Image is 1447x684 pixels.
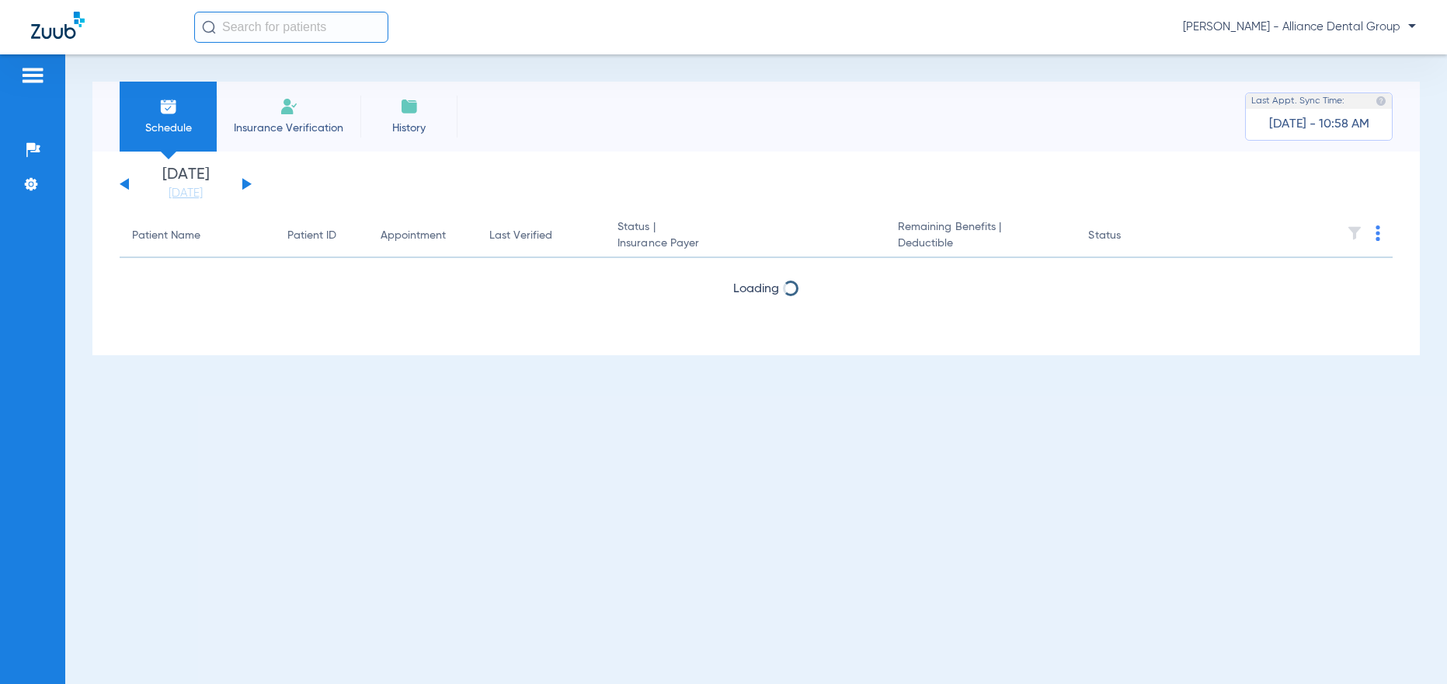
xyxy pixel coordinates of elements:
[733,283,779,295] span: Loading
[372,120,446,136] span: History
[159,97,178,116] img: Schedule
[20,66,45,85] img: hamburger-icon
[194,12,388,43] input: Search for patients
[228,120,349,136] span: Insurance Verification
[139,186,232,201] a: [DATE]
[381,228,464,244] div: Appointment
[132,228,200,244] div: Patient Name
[1076,215,1181,258] th: Status
[1376,225,1380,241] img: group-dot-blue.svg
[202,20,216,34] img: Search Icon
[1183,19,1416,35] span: [PERSON_NAME] - Alliance Dental Group
[287,228,356,244] div: Patient ID
[605,215,885,258] th: Status |
[1269,117,1369,132] span: [DATE] - 10:58 AM
[400,97,419,116] img: History
[131,120,205,136] span: Schedule
[31,12,85,39] img: Zuub Logo
[139,167,232,201] li: [DATE]
[489,228,552,244] div: Last Verified
[617,236,873,252] span: Insurance Payer
[489,228,593,244] div: Last Verified
[280,97,298,116] img: Manual Insurance Verification
[898,236,1064,252] span: Deductible
[1376,96,1386,106] img: last sync help info
[1347,225,1362,241] img: filter.svg
[132,228,263,244] div: Patient Name
[1251,93,1344,109] span: Last Appt. Sync Time:
[381,228,446,244] div: Appointment
[287,228,336,244] div: Patient ID
[885,215,1077,258] th: Remaining Benefits |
